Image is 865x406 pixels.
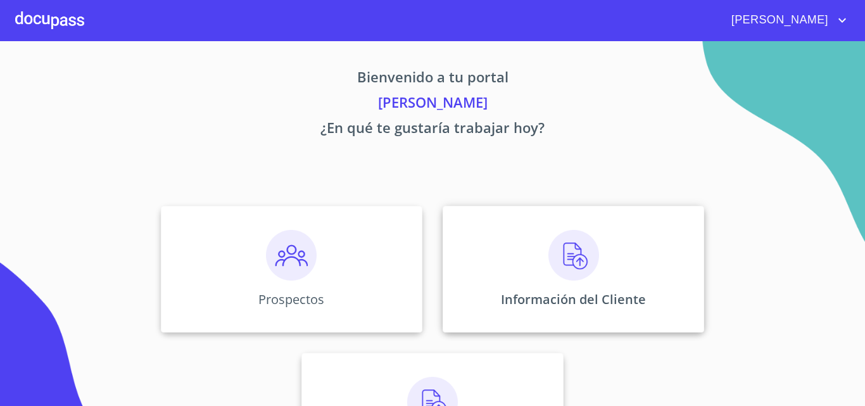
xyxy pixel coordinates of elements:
span: [PERSON_NAME] [722,10,835,30]
img: prospectos.png [266,230,317,281]
p: Información del Cliente [501,291,646,308]
img: carga.png [548,230,599,281]
p: ¿En qué te gustaría trabajar hoy? [42,117,823,143]
p: Bienvenido a tu portal [42,67,823,92]
button: account of current user [722,10,850,30]
p: [PERSON_NAME] [42,92,823,117]
p: Prospectos [258,291,324,308]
